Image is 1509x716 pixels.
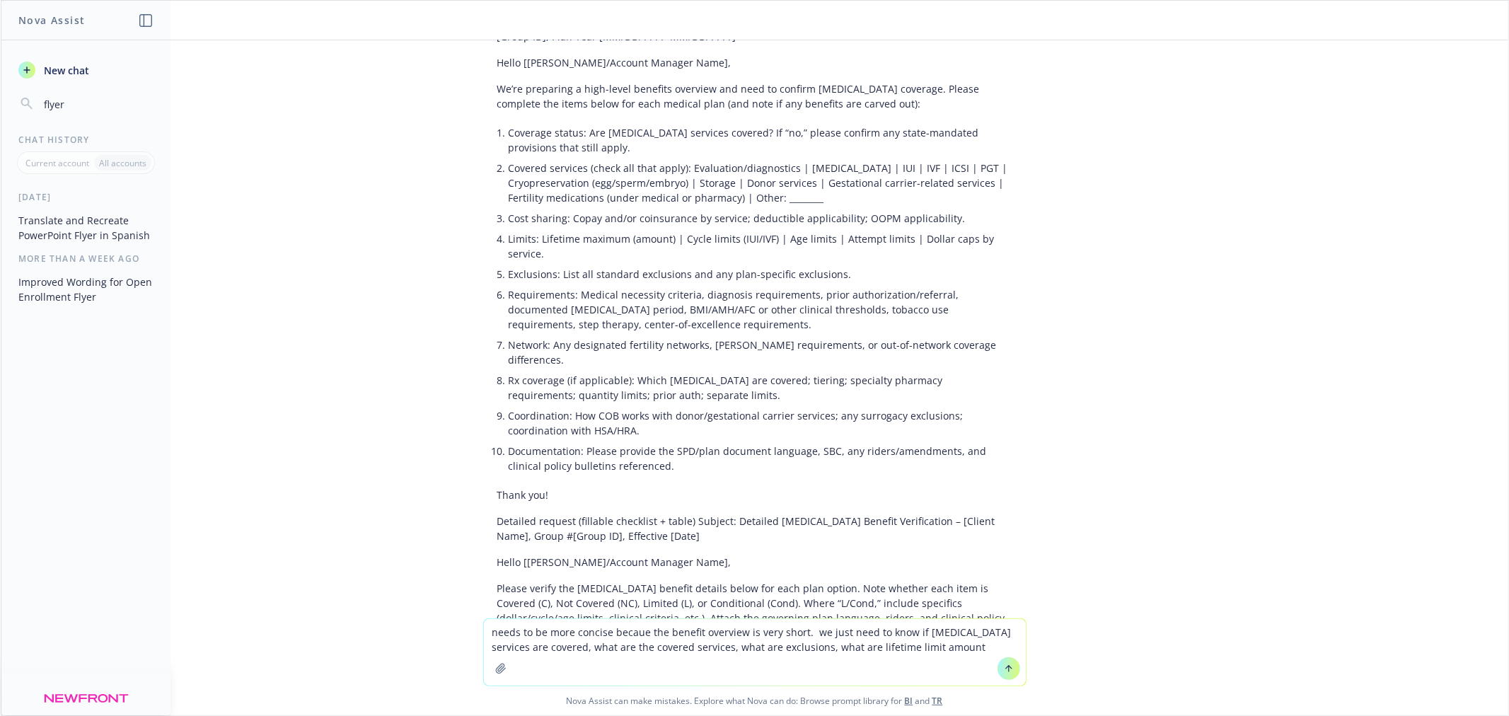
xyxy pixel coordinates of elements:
p: Hello [[PERSON_NAME]/Account Manager Name], [497,555,1012,570]
li: Network: Any designated fertility networks, [PERSON_NAME] requirements, or out-of-network coverag... [509,335,1012,370]
li: Rx coverage (if applicable): Which [MEDICAL_DATA] are covered; tiering; specialty pharmacy requir... [509,370,1012,405]
li: Coordination: How COB works with donor/gestational carrier services; any surrogacy exclusions; co... [509,405,1012,441]
li: Cost sharing: Copay and/or coinsurance by service; deductible applicability; OOPM applicability. [509,208,1012,229]
span: New chat [41,63,89,78]
p: Detailed request (fillable checklist + table) Subject: Detailed [MEDICAL_DATA] Benefit Verificati... [497,514,1012,543]
li: Covered services (check all that apply): Evaluation/diagnostics | [MEDICAL_DATA] | IUI | IVF | IC... [509,158,1012,208]
li: Limits: Lifetime maximum (amount) | Cycle limits (IUI/IVF) | Age limits | Attempt limits | Dollar... [509,229,1012,264]
div: Chat History [1,134,170,146]
p: Please verify the [MEDICAL_DATA] benefit details below for each plan option. Note whether each it... [497,581,1012,640]
a: BI [905,695,913,707]
h1: Nova Assist [18,13,85,28]
div: [DATE] [1,191,170,203]
span: Nova Assist can make mistakes. Explore what Nova can do: Browse prompt library for and [6,686,1503,715]
li: Exclusions: List all standard exclusions and any plan-specific exclusions. [509,264,1012,284]
button: New chat [13,57,159,83]
p: Thank you! [497,487,1012,502]
li: Requirements: Medical necessity criteria, diagnosis requirements, prior authorization/referral, d... [509,284,1012,335]
a: TR [932,695,943,707]
div: More than a week ago [1,253,170,265]
p: All accounts [99,157,146,169]
textarea: needs to be more concise becaue the benefit overview is very short. we just need to know if [MEDI... [484,619,1026,686]
li: Coverage status: Are [MEDICAL_DATA] services covered? If “no,” please confirm any state-mandated ... [509,122,1012,158]
button: Improved Wording for Open Enrollment Flyer [13,270,159,308]
input: Search chats [41,94,154,114]
p: Hello [[PERSON_NAME]/Account Manager Name], [497,55,1012,70]
button: Translate and Recreate PowerPoint Flyer in Spanish [13,209,159,247]
p: Current account [25,157,89,169]
li: Documentation: Please provide the SPD/plan document language, SBC, any riders/amendments, and cli... [509,441,1012,476]
p: We’re preparing a high-level benefits overview and need to confirm [MEDICAL_DATA] coverage. Pleas... [497,81,1012,111]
